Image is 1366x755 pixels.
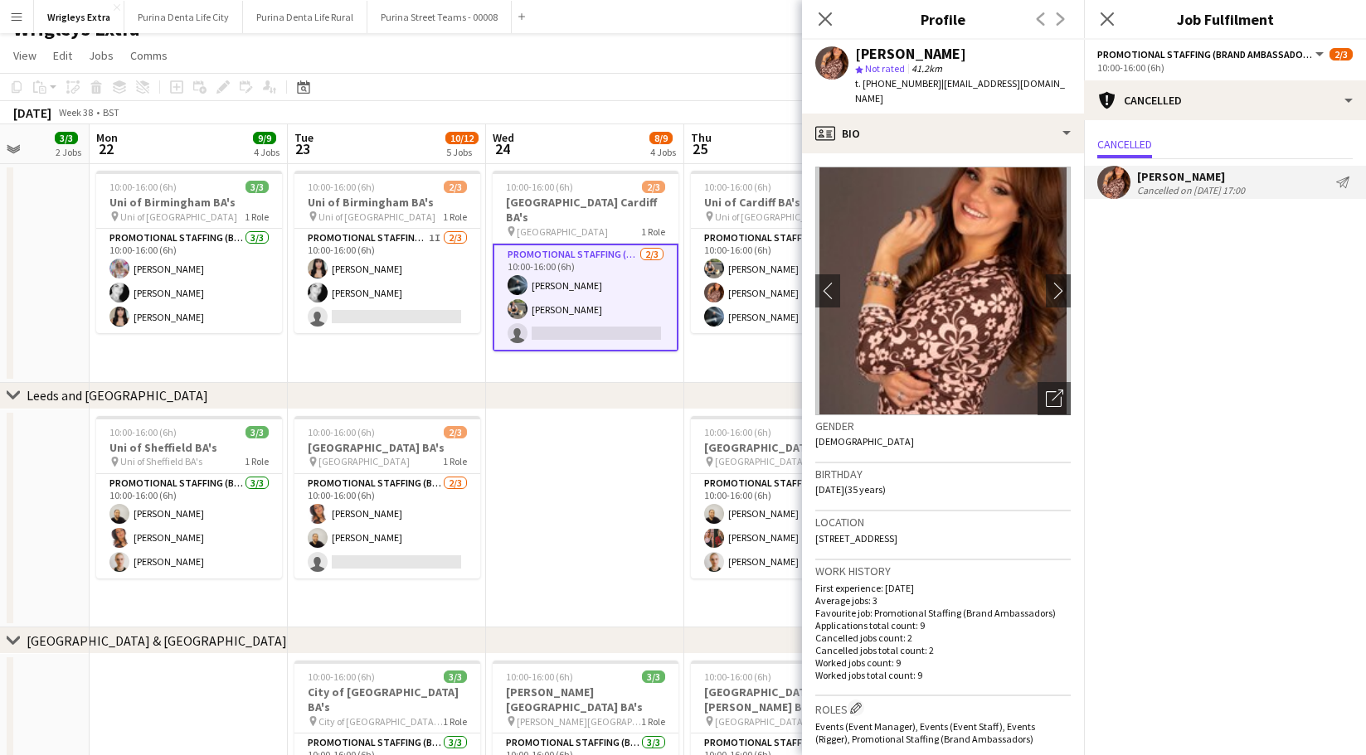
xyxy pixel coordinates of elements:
span: 24 [490,139,514,158]
h3: Uni of Cardiff BA's [691,195,877,210]
h3: Birthday [815,467,1071,482]
div: 5 Jobs [446,146,478,158]
span: 25 [688,139,712,158]
a: Edit [46,45,79,66]
span: [DATE] (35 years) [815,483,886,496]
div: [PERSON_NAME] [855,46,966,61]
span: [GEOGRAPHIC_DATA] [318,455,410,467]
span: 41.2km [908,62,946,75]
app-card-role: Promotional Staffing (Brand Ambassadors)2/310:00-16:00 (6h)[PERSON_NAME][PERSON_NAME] [493,244,678,351]
span: 3/3 [642,670,665,683]
span: 10:00-16:00 (6h) [308,426,375,438]
span: Edit [53,48,72,63]
h3: Profile [802,8,1084,30]
span: 10:00-16:00 (6h) [704,670,771,683]
div: [PERSON_NAME] [1137,169,1245,184]
app-card-role: Promotional Staffing (Brand Ambassadors)1I2/310:00-16:00 (6h)[PERSON_NAME][PERSON_NAME] [294,229,480,333]
div: 2 Jobs [56,146,81,158]
span: | [EMAIL_ADDRESS][DOMAIN_NAME] [855,77,1065,104]
h3: Work history [815,564,1071,578]
div: Cancelled [1084,80,1366,120]
span: 3/3 [444,670,467,683]
app-job-card: 10:00-16:00 (6h)3/3[GEOGRAPHIC_DATA] BA's [GEOGRAPHIC_DATA]1 RolePromotional Staffing (Brand Amba... [691,416,877,578]
button: Purina Street Teams - 00008 [367,1,512,33]
span: Tue [294,130,314,145]
h3: [GEOGRAPHIC_DATA][PERSON_NAME] BA's [691,685,877,714]
span: Promotional Staffing (Brand Ambassadors) [1097,48,1313,60]
h3: City of [GEOGRAPHIC_DATA] BA's [294,685,480,714]
span: Events (Event Manager), Events (Event Staff), Events (Rigger), Promotional Staffing (Brand Ambass... [815,720,1035,745]
div: [DATE] [13,104,51,121]
h3: Roles [815,699,1071,717]
span: 2/3 [642,181,665,193]
button: Purina Denta Life City [124,1,243,33]
span: [GEOGRAPHIC_DATA] [715,455,806,467]
span: 1 Role [641,225,665,238]
p: Average jobs: 3 [815,594,1071,607]
app-card-role: Promotional Staffing (Brand Ambassadors)3/310:00-16:00 (6h)[PERSON_NAME][PERSON_NAME][PERSON_NAME] [691,474,877,578]
span: t. [PHONE_NUMBER] [855,77,941,90]
div: BST [103,106,119,119]
span: 3/3 [245,181,269,193]
span: 10:00-16:00 (6h) [308,670,375,683]
div: 10:00-16:00 (6h)2/3Uni of Birmingham BA's Uni of [GEOGRAPHIC_DATA]1 RolePromotional Staffing (Bra... [294,171,480,333]
span: [GEOGRAPHIC_DATA] [517,225,608,238]
span: 23 [292,139,314,158]
div: Leeds and [GEOGRAPHIC_DATA] [27,387,208,404]
p: Applications total count: 9 [815,619,1071,632]
span: 1 Role [245,211,269,223]
span: 10:00-16:00 (6h) [704,181,771,193]
span: 22 [94,139,118,158]
span: Thu [691,130,712,145]
app-card-role: Promotional Staffing (Brand Ambassadors)2/310:00-16:00 (6h)[PERSON_NAME][PERSON_NAME] [294,474,480,578]
h3: Uni of Sheffield BA's [96,440,282,455]
span: [PERSON_NAME][GEOGRAPHIC_DATA] [517,715,641,728]
span: [GEOGRAPHIC_DATA][PERSON_NAME] [715,715,839,728]
span: 10:00-16:00 (6h) [704,426,771,438]
span: 10:00-16:00 (6h) [506,181,573,193]
span: 3/3 [245,426,269,438]
div: 4 Jobs [254,146,280,158]
span: 1 Role [443,211,467,223]
span: Jobs [89,48,114,63]
img: Crew avatar or photo [815,167,1071,415]
span: 10:00-16:00 (6h) [109,426,177,438]
span: Wed [493,130,514,145]
span: 2/3 [444,181,467,193]
h3: Uni of Birmingham BA's [294,195,480,210]
span: Comms [130,48,168,63]
span: 1 Role [245,455,269,467]
div: [GEOGRAPHIC_DATA] & [GEOGRAPHIC_DATA] [27,632,287,649]
app-job-card: 10:00-16:00 (6h)2/3[GEOGRAPHIC_DATA] Cardiff BA's [GEOGRAPHIC_DATA]1 RolePromotional Staffing (Br... [493,171,678,351]
span: 10/12 [445,132,479,144]
span: Cancelled [1097,138,1152,150]
span: Not rated [865,62,905,75]
button: Promotional Staffing (Brand Ambassadors) [1097,48,1326,60]
span: Week 38 [55,106,96,119]
p: Favourite job: Promotional Staffing (Brand Ambassadors) [815,607,1071,619]
span: [DEMOGRAPHIC_DATA] [815,435,914,448]
span: 10:00-16:00 (6h) [109,181,177,193]
div: Bio [802,114,1084,153]
span: 10:00-16:00 (6h) [506,670,573,683]
span: Uni of Sheffield BA's [120,455,202,467]
app-job-card: 10:00-16:00 (6h)3/3Uni of Sheffield BA's Uni of Sheffield BA's1 RolePromotional Staffing (Brand A... [96,416,282,578]
span: [STREET_ADDRESS] [815,532,897,544]
span: Uni of [GEOGRAPHIC_DATA] [318,211,435,223]
span: 9/9 [253,132,276,144]
span: City of [GEOGRAPHIC_DATA] BA's [318,715,443,728]
h3: [GEOGRAPHIC_DATA] BA's [294,440,480,455]
div: 10:00-16:00 (6h)2/3[GEOGRAPHIC_DATA] BA's [GEOGRAPHIC_DATA]1 RolePromotional Staffing (Brand Amba... [294,416,480,578]
app-job-card: 10:00-16:00 (6h)3/3Uni of Birmingham BA's Uni of [GEOGRAPHIC_DATA]1 RolePromotional Staffing (Bra... [96,171,282,333]
a: View [7,45,43,66]
app-job-card: 10:00-16:00 (6h)3/3Uni of Cardiff BA's Uni of [GEOGRAPHIC_DATA]1 RolePromotional Staffing (Brand ... [691,171,877,333]
p: Cancelled jobs total count: 2 [815,644,1071,656]
h3: [GEOGRAPHIC_DATA] BA's [691,440,877,455]
h3: Uni of Birmingham BA's [96,195,282,210]
div: Cancelled on [DATE] 17:00 [1137,184,1245,196]
a: Comms [124,45,174,66]
h3: Job Fulfilment [1084,8,1366,30]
